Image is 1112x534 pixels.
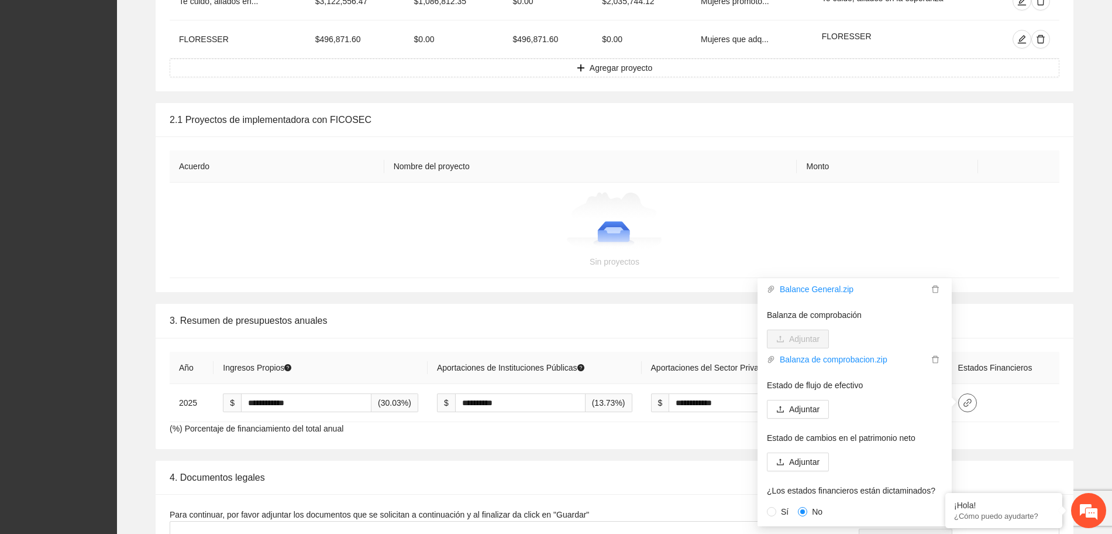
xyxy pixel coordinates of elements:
[954,512,1054,521] p: ¿Cómo puedo ayudarte?
[651,393,669,412] span: $
[767,484,942,497] p: ¿Los estados financieros están dictaminados?
[701,35,769,44] span: Mujeres que adq...
[929,355,942,364] span: delete
[371,393,418,412] span: (30.03%)
[928,353,942,366] button: delete
[775,353,928,366] a: Balanza de comprobacion.zip
[170,150,384,183] th: Acuerdo
[284,364,291,371] span: question-circle
[767,400,829,419] button: uploadAdjuntar
[384,150,797,183] th: Nombre del proyecto
[775,283,928,296] a: Balance General.zip
[61,60,197,75] div: Chatee con nosotros ahora
[928,283,942,296] button: delete
[767,355,775,364] span: paper-clip
[767,330,829,348] button: uploadAdjuntar
[1013,35,1031,44] span: edit
[767,457,829,467] span: uploadAdjuntar
[822,30,942,49] div: FLORESSER
[776,458,784,467] span: upload
[577,364,584,371] span: question-circle
[767,285,775,293] span: paper-clip
[767,379,942,392] p: Estado de flujo de efectivo
[1013,30,1031,49] button: edit
[567,192,662,251] img: Sin proyectos
[223,393,241,412] span: $
[767,453,829,471] button: uploadAdjuntar
[437,363,584,372] span: Aportaciones de Instituciones Públicas
[170,352,214,384] th: Año
[959,398,976,408] span: link
[577,64,585,73] span: plus
[776,405,784,415] span: upload
[1031,30,1050,49] button: delete
[192,6,220,34] div: Minimizar ventana de chat en vivo
[306,20,405,59] td: $496,871.60
[586,393,632,412] span: (13.73%)
[767,334,829,344] span: uploadAdjuntar
[170,59,1059,77] button: plusAgregar proyecto
[170,304,1059,337] div: 3. Resumen de presupuestos anuales
[405,20,504,59] td: $0.00
[593,20,691,59] td: $0.00
[929,285,942,293] span: delete
[503,20,593,59] td: $496,871.60
[170,461,1059,494] div: 4. Documentos legales
[184,255,1045,268] div: Sin proyectos
[590,61,652,74] span: Agregar proyecto
[807,505,827,518] span: No
[170,20,306,59] td: FLORESSER
[949,352,1059,384] th: Estados Financieros
[789,456,820,468] span: Adjuntar
[954,501,1054,510] div: ¡Hola!
[958,393,977,412] button: link
[651,363,775,372] span: Aportaciones del Sector Privado
[767,405,829,414] span: uploadAdjuntar
[170,510,589,519] span: Para continuar, por favor adjuntar los documentos que se solicitan a continuación y al finalizar ...
[170,103,1059,136] div: 2.1 Proyectos de implementadora con FICOSEC
[156,338,1073,449] div: (%) Porcentaje de financiamiento del total anual
[437,393,455,412] span: $
[767,432,942,444] p: Estado de cambios en el patrimonio neto
[789,403,820,416] span: Adjuntar
[223,363,291,372] span: Ingresos Propios
[797,150,977,183] th: Monto
[170,384,214,422] td: 2025
[68,156,161,275] span: Estamos en línea.
[776,505,793,518] span: Sí
[6,320,223,361] textarea: Escriba su mensaje y pulse “Intro”
[767,309,942,321] p: Balanza de comprobación
[1032,35,1049,44] span: delete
